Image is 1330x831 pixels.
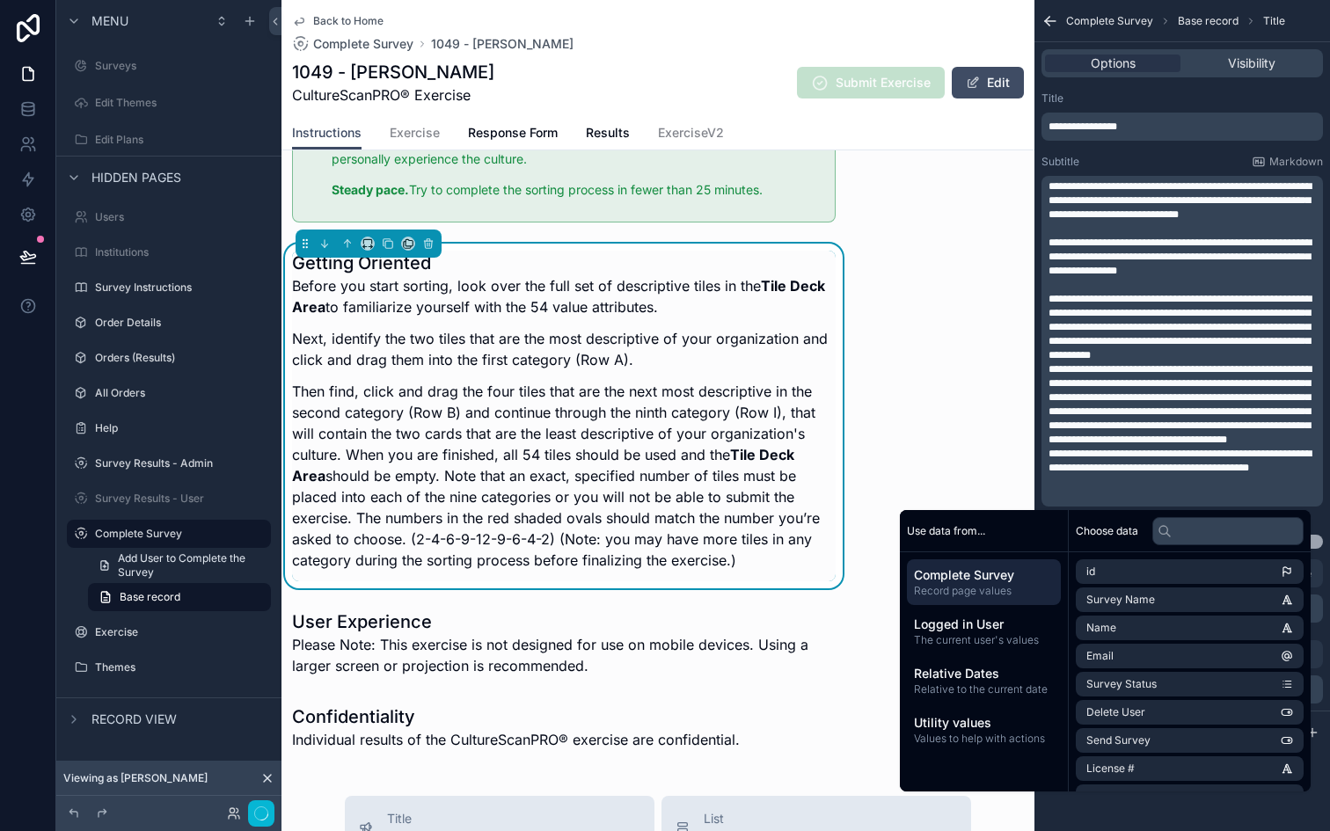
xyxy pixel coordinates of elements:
[67,379,271,407] a: All Orders
[914,665,1054,682] span: Relative Dates
[95,245,267,259] label: Institutions
[468,117,558,152] a: Response Form
[95,492,267,506] label: Survey Results - User
[1269,155,1323,169] span: Markdown
[586,124,630,142] span: Results
[292,84,494,106] span: CultureScanPRO® Exercise
[658,117,724,152] a: ExerciseV2
[67,203,271,231] a: Users
[914,584,1054,598] span: Record page values
[67,414,271,442] a: Help
[95,210,267,224] label: Users
[95,133,267,147] label: Edit Plans
[1178,14,1239,28] span: Base record
[63,771,208,785] span: Viewing as [PERSON_NAME]
[952,67,1024,98] button: Edit
[292,277,825,316] strong: Tile Deck Area
[704,810,855,827] span: List
[95,456,267,470] label: Survey Results - Admin
[67,273,271,302] a: Survey Instructions
[67,126,271,154] a: Edit Plans
[292,328,836,370] p: Next, identify the two tiles that are the most descriptive of your organization and click and dra...
[431,35,574,53] a: 1049 - [PERSON_NAME]
[292,251,836,275] h1: Getting Oriented
[914,633,1054,647] span: The current user's values
[67,89,271,117] a: Edit Themes
[313,35,413,53] span: Complete Survey
[390,124,440,142] span: Exercise
[1091,55,1136,72] span: Options
[1041,91,1063,106] label: Title
[292,275,836,317] p: Before you start sorting, look over the full set of descriptive tiles in the to familiarize yours...
[914,682,1054,696] span: Relative to the current date
[118,551,260,580] span: Add User to Complete the Survey
[1066,14,1153,28] span: Complete Survey
[95,421,267,435] label: Help
[1076,524,1138,538] span: Choose data
[95,527,260,541] label: Complete Survey
[292,446,794,485] strong: Tile Deck Area
[586,117,630,152] a: Results
[95,281,267,295] label: Survey Instructions
[1263,14,1285,28] span: Title
[67,309,271,337] a: Order Details
[67,238,271,266] a: Institutions
[658,124,724,142] span: ExerciseV2
[67,449,271,477] a: Survey Results - Admin
[914,732,1054,746] span: Values to help with actions
[67,653,271,682] a: Themes
[292,35,413,53] a: Complete Survey
[313,14,384,28] span: Back to Home
[91,711,177,728] span: Record view
[88,583,271,611] a: Base record
[1041,155,1079,169] label: Subtitle
[95,386,267,400] label: All Orders
[292,124,362,142] span: Instructions
[95,316,267,330] label: Order Details
[1228,55,1275,72] span: Visibility
[292,14,384,28] a: Back to Home
[95,625,267,639] label: Exercise
[1041,176,1323,507] div: scrollable content
[91,169,181,186] span: Hidden pages
[1252,155,1323,169] a: Markdown
[468,124,558,142] span: Response Form
[914,566,1054,584] span: Complete Survey
[67,618,271,646] a: Exercise
[387,810,496,827] span: Title
[292,117,362,150] a: Instructions
[95,660,267,674] label: Themes
[95,59,267,73] label: Surveys
[390,117,440,152] a: Exercise
[67,485,271,513] a: Survey Results - User
[292,381,836,571] p: Then find, click and drag the four tiles that are the next most descriptive in the second categor...
[907,524,985,538] span: Use data from...
[88,551,271,580] a: Add User to Complete the Survey
[67,52,271,80] a: Surveys
[900,552,1068,760] div: scrollable content
[91,12,128,30] span: Menu
[1041,113,1323,141] div: scrollable content
[292,60,494,84] h1: 1049 - [PERSON_NAME]
[914,714,1054,732] span: Utility values
[67,344,271,372] a: Orders (Results)
[914,616,1054,633] span: Logged in User
[95,96,267,110] label: Edit Themes
[95,351,267,365] label: Orders (Results)
[120,590,180,604] span: Base record
[67,520,271,548] a: Complete Survey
